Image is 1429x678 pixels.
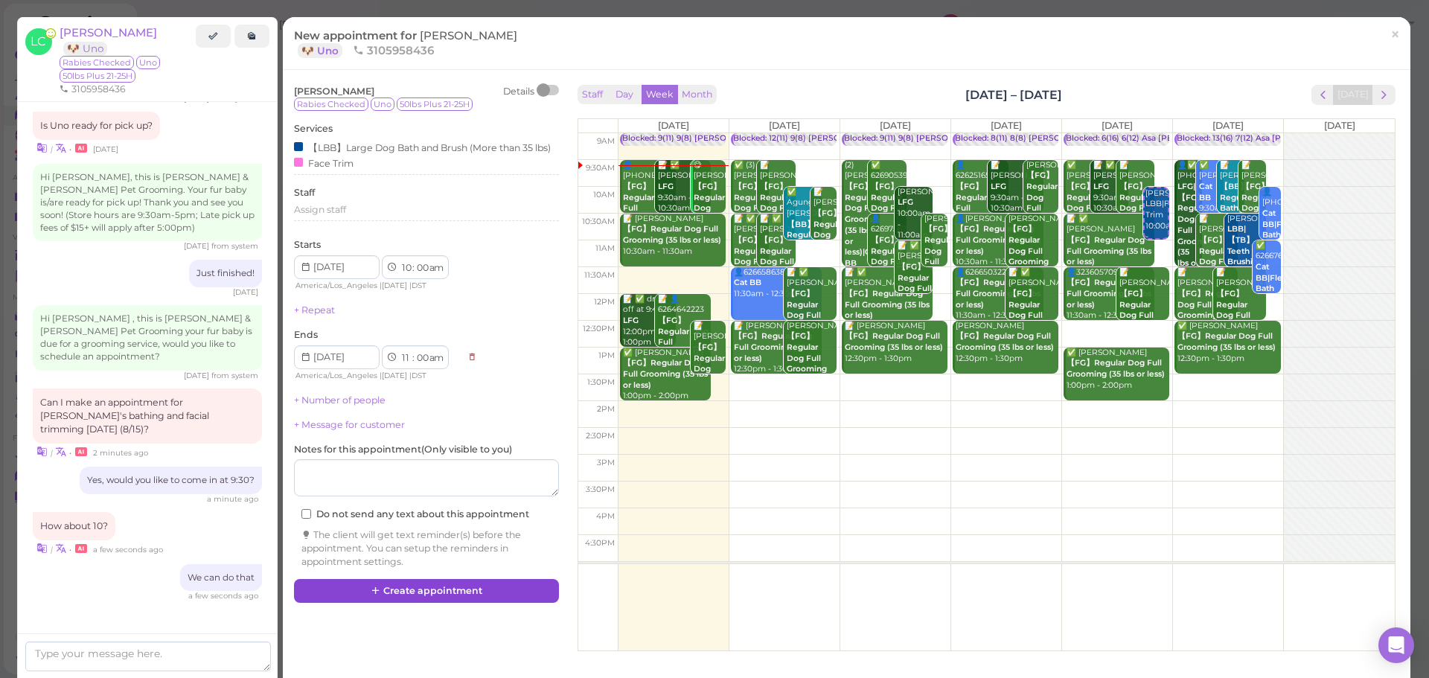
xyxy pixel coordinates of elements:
[420,28,517,42] span: [PERSON_NAME]
[1177,160,1202,313] div: 👤✅ [PHONE_NUMBER] 9:30am - 11:30am
[233,287,258,297] span: 06/05/2025 03:06pm
[622,133,825,144] div: Blocked: 9(11) 9(8) [PERSON_NAME] • Appointment
[1066,214,1154,279] div: 📝 ✅ [PERSON_NAME] 10:30am - 11:30am
[955,160,1008,269] div: 👤6262516522 9:30am - 10:30am
[33,112,160,140] div: Is Uno ready for pick up?
[677,85,717,105] button: Month
[1093,160,1128,214] div: 📝 ✅ [PERSON_NAME] 9:30am - 10:30am
[25,28,52,55] span: LC
[733,133,1031,144] div: Blocked: 12(11) 9(8) [PERSON_NAME] ([PERSON_NAME] off) • Appointment
[694,182,734,257] b: 【FG】Regular Dog Full Grooming (35 lbs or less)
[1067,235,1151,266] b: 【FG】Regular Dog Full Grooming (35 lbs or less)
[1255,240,1281,328] div: ✅ 6266765353 11:00am - 12:00pm
[1311,85,1334,105] button: prev
[136,56,160,69] span: Uno
[51,545,53,554] i: |
[51,144,53,154] i: |
[734,331,819,362] b: 【FG】Regular Dog Full Grooming (35 lbs or less)
[294,186,315,199] label: Staff
[813,208,854,295] b: 【FG】Regular Dog Full Grooming (35 lbs or less)
[1066,160,1102,269] div: ✅ [PERSON_NAME] 9:30am - 10:30am
[598,351,615,360] span: 1pm
[63,42,107,56] a: 🐶 Uno
[503,85,534,98] div: Details
[1219,160,1244,302] div: 📝 [PERSON_NAME] 9:30am - 10:30am
[734,278,761,287] b: Cat BB
[578,85,607,105] button: Staff
[955,321,1058,365] div: [PERSON_NAME] 12:30pm - 1:30pm
[1119,182,1160,246] b: 【FG】Regular Dog Full Grooming (35 lbs or less)
[597,404,615,414] span: 2pm
[1324,120,1355,131] span: [DATE]
[734,182,774,246] b: 【FG】Regular Dog Full Grooming (35 lbs or less)
[301,508,529,521] label: Do not send any text about this appointment
[990,160,1043,214] div: 📝 [PERSON_NAME] 9:30am - 10:30am
[597,458,615,467] span: 3pm
[1066,267,1154,322] div: 👤3236057098 11:30am - 12:30pm
[955,214,1043,268] div: 👤[PERSON_NAME] 10:30am - 11:30am
[769,120,800,131] span: [DATE]
[586,484,615,494] span: 3:30pm
[294,28,517,57] span: New appointment for
[397,97,473,111] span: 50lbs Plus 21-25H
[897,240,933,361] div: 📝 ✅ [PERSON_NAME] 11:00am - 12:00pm
[585,538,615,548] span: 4:30pm
[51,448,53,458] i: |
[787,331,827,395] b: 【FG】Regular Dog Full Grooming (35 lbs or less)
[1256,262,1287,293] b: Cat BB|Flea Bath
[844,160,880,291] div: (2) [PERSON_NAME] 9:30am - 11:30am
[1119,267,1169,377] div: 📝 [PERSON_NAME] 11:30am - 12:30pm
[294,419,405,430] a: + Message for customer
[733,214,769,334] div: 📝 ✅ [PERSON_NAME] 10:30am - 11:30am
[60,69,135,83] span: 50lbs Plus 21-25H
[1008,214,1058,312] div: [PERSON_NAME] 10:30am - 11:30am
[294,204,346,215] span: Assign staff
[33,444,262,459] div: •
[844,267,933,333] div: 📝 ✅ [PERSON_NAME] 11:30am - 12:30pm
[845,331,943,352] b: 【FG】Regular Dog Full Grooming (35 lbs or less)
[759,160,795,269] div: 📝 [PERSON_NAME] 9:30am - 10:30am
[382,371,407,380] span: [DATE]
[991,182,1006,191] b: LFG
[759,214,795,334] div: 📝 ✅ [PERSON_NAME] 10:30am - 11:30am
[956,331,1054,352] b: 【FG】Regular Dog Full Grooming (35 lbs or less)
[1093,182,1109,191] b: LFG
[301,528,552,569] div: The client will get text reminder(s) before the appointment. You can setup the reminders in appoi...
[694,342,734,418] b: 【FG】Regular Dog Full Grooming (35 lbs or less)
[1220,182,1268,268] b: 【BB】RegularDog Bath and Brush (35 lbs or less)
[294,579,559,603] button: Create appointment
[1199,235,1239,299] b: 【FG】Regular Dog Full Grooming (35 lbs or less)
[93,448,148,458] span: 08/11/2025 09:33am
[870,214,906,334] div: 👤6269756778 10:30am - 11:30am
[844,133,1046,144] div: Blocked: 9(11) 9(8) [PERSON_NAME] • Appointment
[760,235,800,299] b: 【FG】Regular Dog Full Grooming (35 lbs or less)
[33,140,262,156] div: •
[924,224,965,310] b: 【FG】Regular Dog Full Grooming (35 lbs or less)
[623,224,721,245] b: 【FG】Regular Dog Full Grooming (35 lbs or less)
[657,160,711,214] div: 📝 ✅ [PERSON_NAME] 9:30am - 10:30am
[955,267,1043,322] div: 👤6266503222 11:30am - 12:30pm
[1241,160,1266,302] div: 📝 [PERSON_NAME] 9:30am - 10:30am
[1067,182,1107,246] b: 【FG】Regular Dog Full Grooming (35 lbs or less)
[1333,85,1373,105] button: [DATE]
[597,136,615,146] span: 9am
[897,187,933,241] div: [PERSON_NAME] 10:00am - 11:00am
[965,86,1062,103] h2: [DATE] – [DATE]
[658,120,689,131] span: [DATE]
[56,83,130,96] li: 3105958436
[188,591,258,601] span: 08/11/2025 09:35am
[294,238,321,252] label: Starts
[1177,267,1237,355] div: 📝 [PERSON_NAME] 11:30am - 12:30pm
[623,316,639,325] b: LFG
[1199,182,1212,202] b: Cat BB
[294,279,460,292] div: | |
[623,358,708,389] b: 【FG】Regular Dog Full Grooming (35 lbs or less)
[734,235,774,299] b: 【FG】Regular Dog Full Grooming (35 lbs or less)
[211,371,258,380] span: from system
[898,197,913,207] b: LFG
[787,220,835,295] b: 【BB】RegularDog Bath and Brush (35 lbs or less)
[1066,348,1169,391] div: ✅ [PERSON_NAME] 1:00pm - 2:00pm
[880,120,911,131] span: [DATE]
[1008,267,1058,377] div: 📝 ✅ [PERSON_NAME] 11:30am - 12:30pm
[593,190,615,199] span: 10am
